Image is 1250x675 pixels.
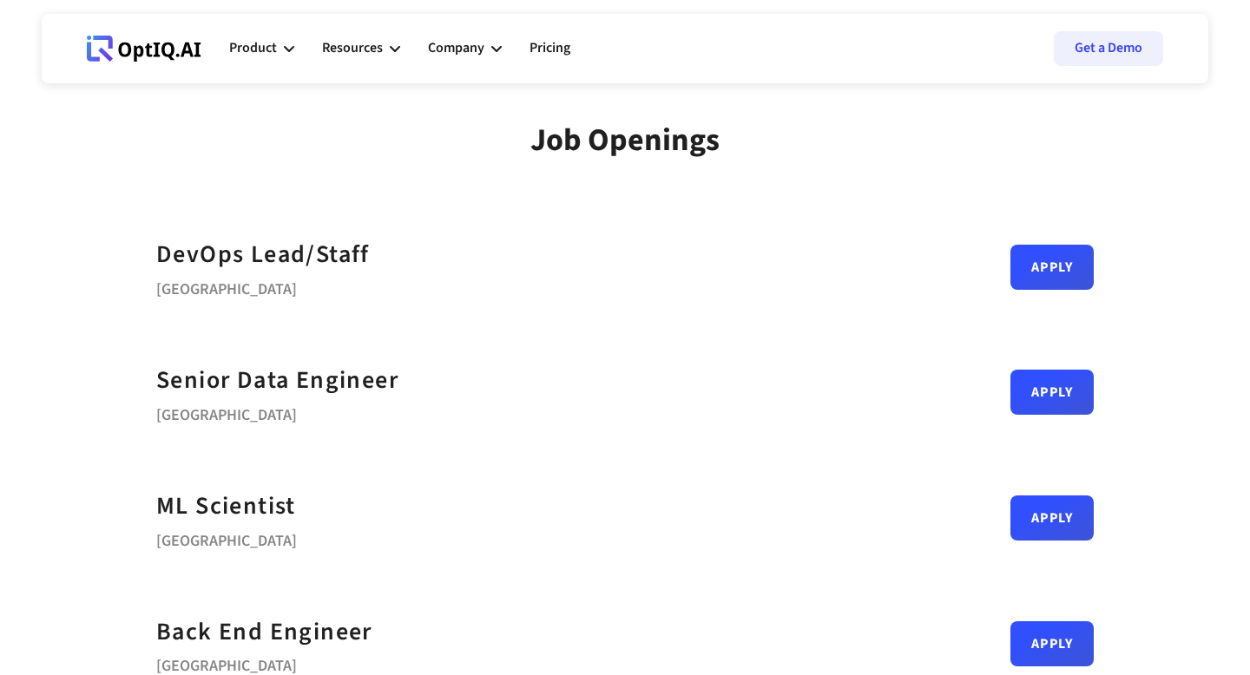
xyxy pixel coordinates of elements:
div: Product [229,36,277,60]
div: [GEOGRAPHIC_DATA] [156,651,372,675]
a: Webflow Homepage [87,23,201,75]
a: Get a Demo [1054,31,1163,66]
a: Apply [1010,621,1094,666]
div: Product [229,23,294,75]
a: Apply [1010,245,1094,290]
a: Back End Engineer [156,613,372,652]
a: Apply [1010,370,1094,415]
div: Resources [322,23,400,75]
a: DevOps Lead/Staff [156,235,370,274]
div: [GEOGRAPHIC_DATA] [156,400,398,424]
div: Company [428,36,484,60]
a: Senior Data Engineer [156,361,398,400]
div: Job Openings [530,121,720,159]
div: [GEOGRAPHIC_DATA] [156,526,297,550]
a: Apply [1010,495,1094,541]
div: Webflow Homepage [87,61,88,62]
a: Pricing [530,23,570,75]
div: [GEOGRAPHIC_DATA] [156,274,370,298]
div: Resources [322,36,383,60]
a: ML Scientist [156,487,296,526]
div: Company [428,23,502,75]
